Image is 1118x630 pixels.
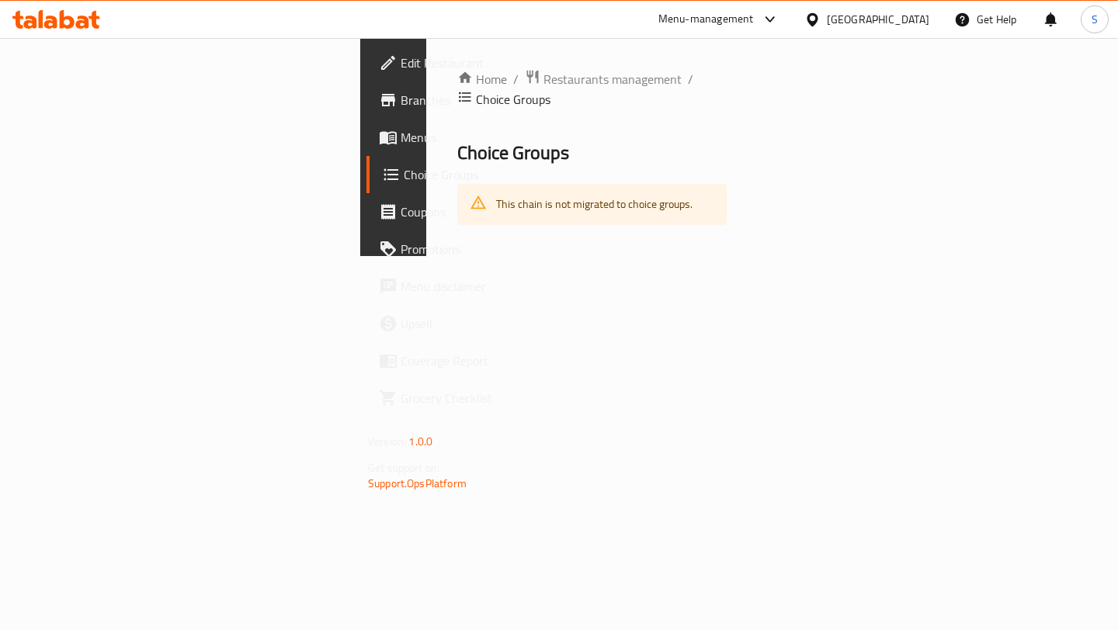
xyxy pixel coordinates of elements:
[1092,11,1098,28] span: S
[366,379,547,417] a: Grocery Checklist
[401,54,534,72] span: Edit Restaurant
[366,305,547,342] a: Upsell
[658,10,754,29] div: Menu-management
[366,119,547,156] a: Menus
[366,268,547,305] a: Menu disclaimer
[368,458,439,478] span: Get support on:
[366,230,547,268] a: Promotions
[827,11,929,28] div: [GEOGRAPHIC_DATA]
[543,70,682,88] span: Restaurants management
[496,189,693,220] div: This chain is not migrated to choice groups.
[368,473,467,493] a: Support.OpsPlatform
[401,277,534,296] span: Menu disclaimer
[401,389,534,407] span: Grocery Checklist
[366,342,547,379] a: Coverage Report
[401,351,534,370] span: Coverage Report
[366,81,547,119] a: Branches
[401,240,534,258] span: Promotions
[401,91,534,109] span: Branches
[401,314,534,333] span: Upsell
[408,431,432,452] span: 1.0.0
[404,165,534,184] span: Choice Groups
[366,44,547,81] a: Edit Restaurant
[366,193,547,230] a: Coupons
[525,69,682,89] a: Restaurants management
[688,70,693,88] li: /
[457,69,727,109] nav: breadcrumb
[401,202,534,221] span: Coupons
[366,156,547,193] a: Choice Groups
[401,128,534,147] span: Menus
[368,431,406,452] span: Version:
